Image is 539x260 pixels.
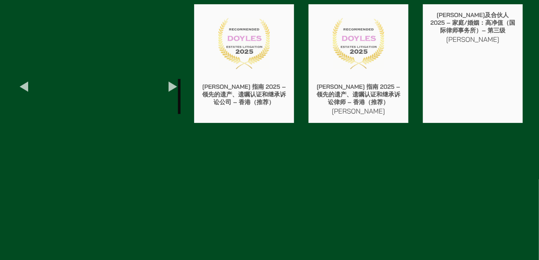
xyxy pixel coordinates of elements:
font: [PERSON_NAME]及合伙人 2025 – 家庭/婚姻：高净值（国际律师事务所）– 第三级 [431,11,516,34]
font: [PERSON_NAME] 指南 2025 – 领先的遗产、遗嘱认证和继承诉讼律师 – 香港（推荐） [317,83,400,106]
font: [PERSON_NAME] [332,107,385,115]
button: 以前的 [16,79,32,94]
font: [PERSON_NAME] [446,35,499,44]
button: 下一个 [165,79,181,94]
font: [PERSON_NAME] 指南 2025 – 领先的遗产、遗嘱认证和继承诉讼公司 – 香港（推荐） [202,83,286,106]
